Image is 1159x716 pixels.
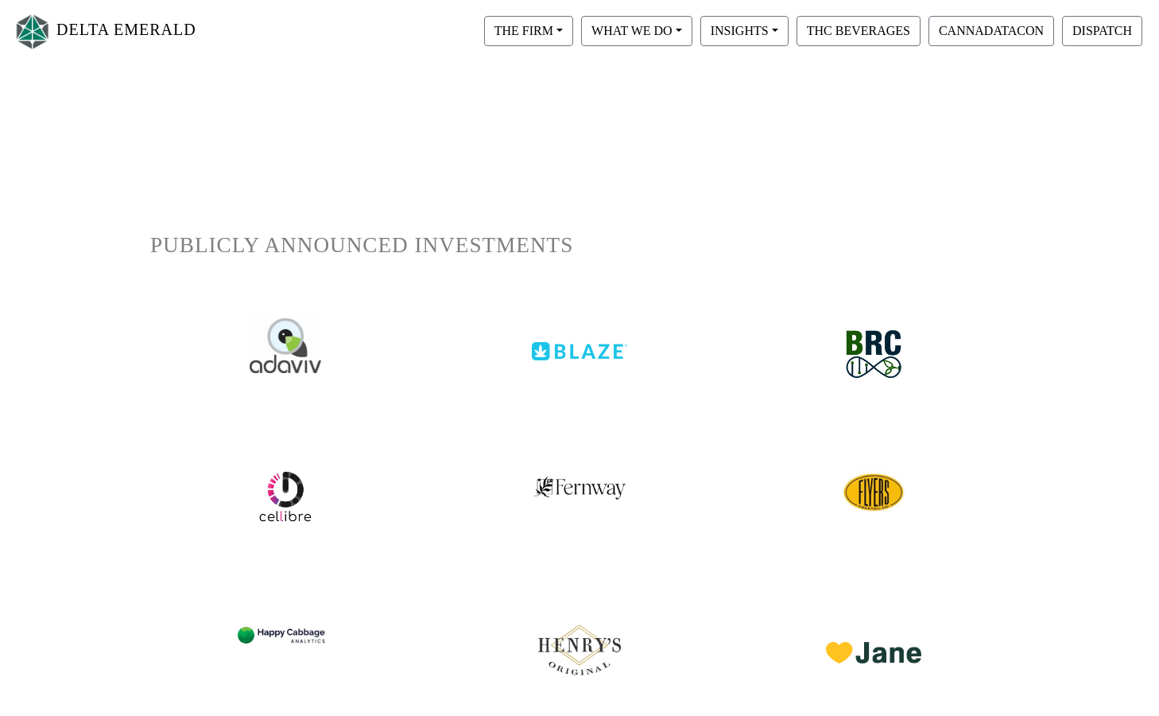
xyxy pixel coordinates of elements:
[842,461,905,524] img: cellibre
[258,469,313,524] img: cellibre
[797,16,921,46] button: THC BEVERAGES
[826,602,921,663] img: jane
[928,16,1054,46] button: CANNADATACON
[484,16,573,46] button: THE FIRM
[581,16,692,46] button: WHAT WE DO
[532,602,627,682] img: henrys
[13,10,52,53] img: Logo
[924,23,1058,37] a: CANNADATACON
[238,602,333,660] img: hca
[1062,16,1142,46] button: DISPATCH
[793,23,924,37] a: THC BEVERAGES
[532,318,627,360] img: blaze
[700,16,789,46] button: INSIGHTS
[1058,23,1146,37] a: DISPATCH
[533,461,626,500] img: fernway
[13,6,196,56] a: DELTA EMERALD
[834,318,913,391] img: brc
[150,232,1009,259] h1: PUBLICLY ANNOUNCED INVESTMENTS
[250,318,321,373] img: adaviv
